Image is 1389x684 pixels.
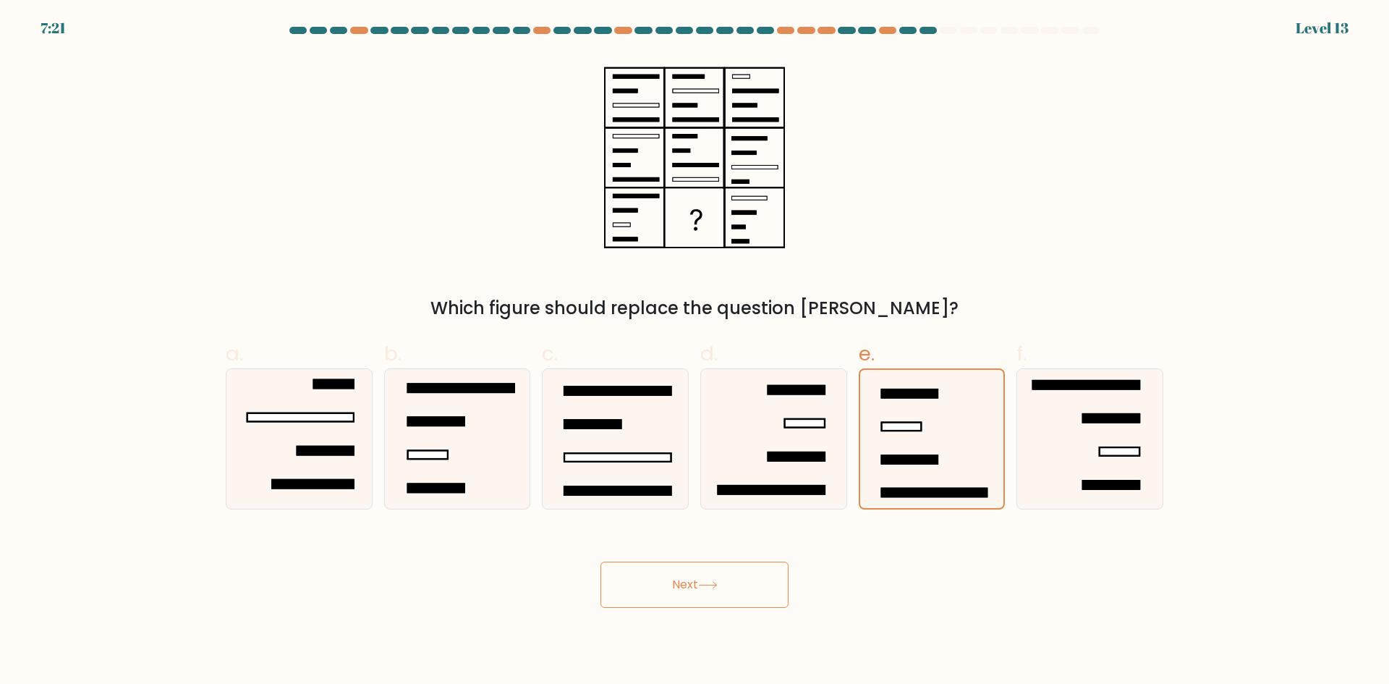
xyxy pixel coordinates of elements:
[1016,339,1027,368] span: f.
[859,339,875,368] span: e.
[226,339,243,368] span: a.
[1296,17,1348,39] div: Level 13
[600,562,789,608] button: Next
[234,295,1155,321] div: Which figure should replace the question [PERSON_NAME]?
[542,339,558,368] span: c.
[700,339,718,368] span: d.
[41,17,66,39] div: 7:21
[384,339,402,368] span: b.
